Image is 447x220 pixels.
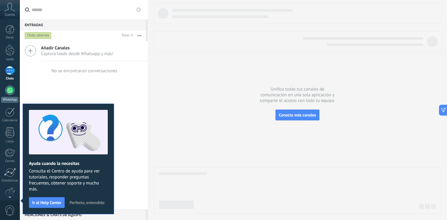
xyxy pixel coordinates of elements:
div: Chats abiertos [25,32,51,39]
span: Cuenta [5,13,15,17]
button: Conecta más canales [275,110,319,120]
div: Panel [1,36,19,40]
div: Calendario [1,119,19,122]
button: Perfecto, entendido [67,198,107,207]
div: Total: 0 [119,33,133,39]
div: No se encontraron conversaciones [51,68,117,74]
span: Añadir Canales [41,45,113,51]
div: Correo [1,159,19,163]
div: Chats [1,77,19,81]
div: Listas [1,140,19,144]
button: Ir al Help Center [29,197,65,208]
div: Estadísticas [1,179,19,183]
span: Perfecto, entendido [70,200,104,205]
span: Ir al Help Center [32,200,61,205]
span: Captura leads desde Whatsapp y más! [41,51,113,57]
span: Consulta el Centro de ayuda para ver tutoriales, responder preguntas frecuentes, obtener soporte ... [29,168,108,192]
div: Leads [1,57,19,61]
span: Conecta más canales [279,112,316,118]
h2: Ayuda cuando la necesitas [29,161,108,166]
div: WhatsApp [1,97,18,103]
div: Entradas [20,19,146,30]
div: Menciones & Chats de equipo [20,209,146,220]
